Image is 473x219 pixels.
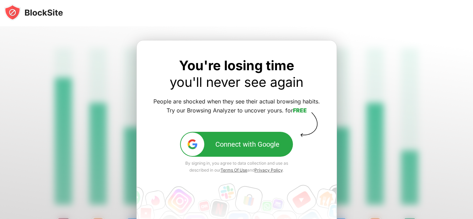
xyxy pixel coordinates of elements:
button: google-icConnect with Google [180,132,293,157]
a: Privacy Policy [255,167,283,173]
div: By signing in, you agree to data collection and use as described in our and . [180,160,293,174]
div: Connect with Google [215,140,279,148]
div: People are shocked when they see their actual browsing habits. Try our Browsing Analyzer to uncov... [153,97,320,115]
a: you'll never see again [170,74,303,90]
img: blocksite-icon-black.svg [4,4,63,21]
a: FREE [293,107,307,114]
a: Terms Of Use [221,167,247,173]
div: You're losing time [153,57,320,90]
img: vector-arrow-block.svg [298,112,320,137]
img: google-ic [187,138,198,150]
